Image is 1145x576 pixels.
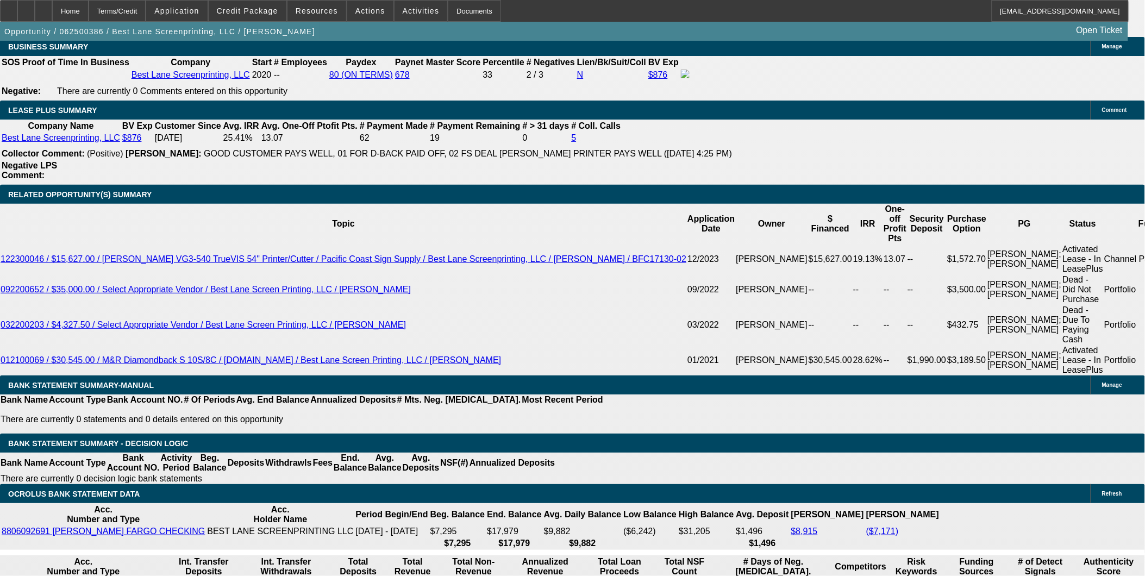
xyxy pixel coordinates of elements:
[217,7,278,15] span: Credit Package
[736,538,790,549] th: $1,496
[8,190,152,199] span: RELATED OPPORTUNITY(S) SUMMARY
[347,1,393,21] button: Actions
[1,285,411,294] a: 092200652 / $35,000.00 / Select Appropriate Vendor / Best Lane Screen Printing, LLC / [PERSON_NAME]
[808,305,853,345] td: --
[2,527,205,536] a: 8806092691 [PERSON_NAME] FARGO CHECKING
[866,504,940,525] th: [PERSON_NAME]
[527,58,575,67] b: # Negatives
[160,453,193,473] th: Activity Period
[577,58,646,67] b: Lien/Bk/Suit/Coll
[735,305,808,345] td: [PERSON_NAME]
[735,345,808,375] td: [PERSON_NAME]
[947,244,987,274] td: $1,572.70
[736,526,790,537] td: $1,496
[223,121,259,130] b: Avg. IRR
[947,345,987,375] td: $3,189.50
[736,504,790,525] th: Avg. Deposit
[2,86,41,96] b: Negative:
[1,254,686,264] a: 122300046 / $15,627.00 / [PERSON_NAME] VG3-540 TrueVIS 54" Printer/Cutter / Pacific Coast Sign Su...
[146,1,207,21] button: Application
[329,70,393,79] a: 80 (ON TERMS)
[543,504,622,525] th: Avg. Daily Balance
[947,204,987,244] th: Purchase Option
[265,453,312,473] th: Withdrawls
[395,70,410,79] a: 678
[947,274,987,305] td: $3,500.00
[204,149,732,158] span: GOOD CUSTOMER PAYS WELL, 01 FOR D-BACK PAID OFF, 02 FS DEAL [PERSON_NAME] PRINTER PAYS WELL ([DAT...
[430,538,485,549] th: $7,295
[107,453,160,473] th: Bank Account NO.
[209,1,286,21] button: Credit Package
[48,395,107,405] th: Account Type
[883,244,907,274] td: 13.07
[310,395,396,405] th: Annualized Deposits
[1062,305,1104,345] td: Dead - Due To Paying Cash
[403,7,440,15] span: Activities
[947,305,987,345] td: $432.75
[346,58,377,67] b: Paydex
[577,70,584,79] a: N
[2,149,85,158] b: Collector Comment:
[523,121,570,130] b: # > 31 days
[907,204,947,244] th: Security Deposit
[808,204,853,244] th: $ Financed
[486,538,542,549] th: $17,979
[207,526,354,537] td: BEST LANE SCREENPRINTING LLC
[469,453,555,473] th: Annualized Deposits
[791,527,818,536] a: $8,915
[8,42,88,51] span: BUSINESS SUMMARY
[687,274,735,305] td: 09/2022
[486,504,542,525] th: End. Balance
[853,204,883,244] th: IRR
[312,453,333,473] th: Fees
[4,27,315,36] span: Opportunity / 062500386 / Best Lane Screenprinting, LLC / [PERSON_NAME]
[28,121,94,130] b: Company Name
[987,345,1062,375] td: [PERSON_NAME]; [PERSON_NAME]
[808,345,853,375] td: $30,545.00
[678,526,734,537] td: $31,205
[8,439,189,448] span: Bank Statement Summary - Decision Logic
[687,345,735,375] td: 01/2021
[22,57,130,68] th: Proof of Time In Business
[623,504,677,525] th: Low Balance
[1,320,406,329] a: 032200203 / $4,327.50 / Select Appropriate Vendor / Best Lane Screen Printing, LLC / [PERSON_NAME]
[1102,43,1122,49] span: Manage
[907,274,947,305] td: --
[287,1,346,21] button: Resources
[252,69,272,81] td: 2020
[122,121,153,130] b: BV Exp
[572,121,621,130] b: # Coll. Calls
[866,527,899,536] a: ($7,171)
[853,244,883,274] td: 19.13%
[355,526,428,537] td: [DATE] - [DATE]
[1102,107,1127,113] span: Comment
[359,133,428,143] td: 62
[430,121,520,130] b: # Payment Remaining
[907,244,947,274] td: --
[2,133,120,142] a: Best Lane Screenprinting, LLC
[483,70,524,80] div: 33
[8,106,97,115] span: LEASE PLUS SUMMARY
[1,504,205,525] th: Acc. Number and Type
[184,395,236,405] th: # Of Periods
[687,244,735,274] td: 12/2023
[735,274,808,305] td: [PERSON_NAME]
[907,305,947,345] td: --
[735,204,808,244] th: Owner
[8,490,140,498] span: OCROLUS BANK STATEMENT DATA
[883,305,907,345] td: --
[522,395,604,405] th: Most Recent Period
[808,244,853,274] td: $15,627.00
[1,57,21,68] th: SOS
[735,244,808,274] td: [PERSON_NAME]
[522,133,570,143] td: 0
[440,453,469,473] th: NSF(#)
[907,345,947,375] td: $1,990.00
[527,70,575,80] div: 2 / 3
[648,70,668,79] a: $876
[367,453,402,473] th: Avg. Balance
[987,204,1062,244] th: PG
[395,58,480,67] b: Paynet Master Score
[483,58,524,67] b: Percentile
[1062,345,1104,375] td: Activated Lease - In LeasePlus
